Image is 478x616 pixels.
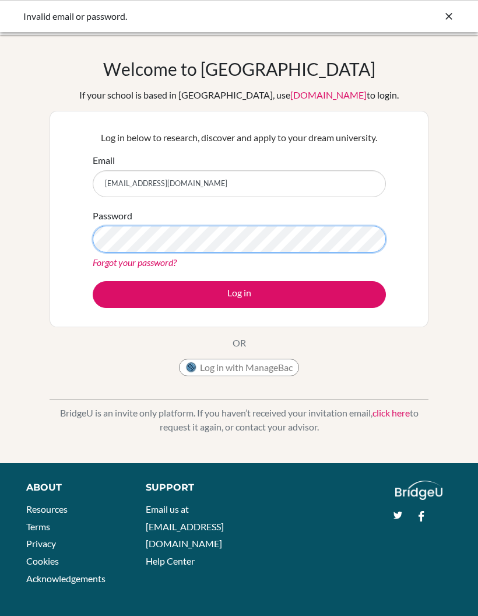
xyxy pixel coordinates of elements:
img: logo_white@2x-f4f0deed5e89b7ecb1c2cc34c3e3d731f90f0f143d5ea2071677605dd97b5244.png [395,481,442,500]
a: Privacy [26,538,56,549]
a: Terms [26,521,50,532]
button: Log in [93,281,386,308]
div: If your school is based in [GEOGRAPHIC_DATA], use to login. [79,88,399,102]
label: Email [93,153,115,167]
a: Acknowledgements [26,573,106,584]
h1: Welcome to [GEOGRAPHIC_DATA] [103,58,375,79]
a: click here [372,407,410,418]
a: Email us at [EMAIL_ADDRESS][DOMAIN_NAME] [146,503,224,549]
div: Support [146,481,229,495]
a: Forgot your password? [93,257,177,268]
div: About [26,481,119,495]
label: Password [93,209,132,223]
a: Resources [26,503,68,514]
p: BridgeU is an invite only platform. If you haven’t received your invitation email, to request it ... [50,406,428,434]
button: Log in with ManageBac [179,359,299,376]
p: OR [233,336,246,350]
a: Cookies [26,555,59,566]
a: Help Center [146,555,195,566]
a: [DOMAIN_NAME] [290,89,367,100]
p: Log in below to research, discover and apply to your dream university. [93,131,386,145]
div: Invalid email or password. [23,9,280,23]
